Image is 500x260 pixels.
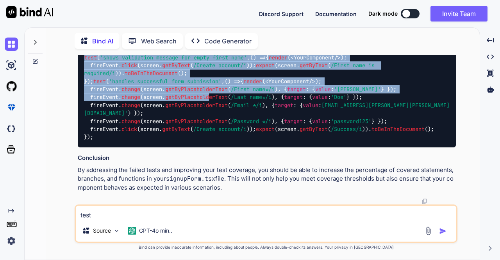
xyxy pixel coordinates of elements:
span: expect [256,126,275,133]
span: () => [225,78,240,85]
span: getByPlaceholderText [165,86,228,93]
p: Bind can provide inaccurate information, including about people. Always double-check its answers.... [75,244,457,250]
img: dislike [443,198,450,204]
img: premium [5,101,18,114]
span: < /> [265,78,315,85]
span: expect [256,62,275,69]
span: 'shows validation message for empty first name' [100,54,247,61]
p: GPT-4o min.. [139,227,172,235]
img: chat [5,38,18,51]
span: toBeInTheDocument [371,126,425,133]
img: like [432,198,439,204]
span: Dark mode [368,10,398,18]
p: Bind AI [92,36,113,46]
span: 'handles successful form submission' [109,78,221,85]
code: signupForm.tsx [166,175,215,183]
span: test [93,78,106,85]
span: Discord Support [259,11,304,17]
span: '[PERSON_NAME]' [334,86,381,93]
span: getByPlaceholderText [165,118,228,125]
span: () => [250,54,266,61]
span: getByText [162,62,190,69]
span: change [121,94,140,101]
span: target [275,102,293,109]
span: click [121,62,137,69]
span: /Success/i [331,126,362,133]
span: < /> [291,54,341,61]
img: Pick Models [113,228,120,234]
span: click [121,126,137,133]
p: Web Search [141,36,177,46]
span: 'Doe' [331,94,346,101]
span: change [121,86,140,93]
span: value [312,94,328,101]
span: [EMAIL_ADDRESS][PERSON_NAME][PERSON_NAME][DOMAIN_NAME]' [84,102,450,117]
span: getByText [162,126,190,133]
button: Documentation [315,10,357,18]
span: Documentation [315,11,357,17]
img: GPT-4o mini [128,227,136,235]
span: getByText [300,62,328,69]
span: /Email */i [231,102,262,109]
img: darkCloudIdeIcon [5,122,18,135]
span: getByText [300,126,328,133]
span: /Create account/i [193,126,246,133]
p: By addressing the failed tests and improving your test coverage, you should be able to increase t... [78,166,456,192]
span: target [284,118,303,125]
img: Bind AI [6,6,53,18]
p: Source [93,227,111,235]
textarea: test [76,206,456,220]
img: icon [439,227,447,235]
span: value [303,102,318,109]
span: /Create account/i [193,62,246,69]
img: copy [421,198,428,204]
span: target [284,94,303,101]
span: /First name is required/i [84,62,378,77]
span: change [121,118,140,125]
span: toBeInTheDocument [125,70,178,77]
img: attachment [424,226,433,235]
span: /Password */i [231,118,271,125]
span: test [84,54,97,61]
span: value [312,118,328,125]
p: Code Generator [204,36,252,46]
span: target [287,86,306,93]
span: change [121,102,140,109]
span: 'password123' [331,118,371,125]
span: render [243,78,262,85]
span: render [269,54,287,61]
code: ( , { ( ); fireEvent. (screen. ( )); (screen. ( )). (); }); ( , { ( ); fireEvent. (screen. ( ), {... [84,54,450,142]
span: value [315,86,331,93]
span: /Last name*/i [231,94,271,101]
button: Invite Team [430,6,487,22]
span: /First name*/i [231,86,275,93]
img: ai-studio [5,59,18,72]
span: getByPlaceholderText [165,94,228,101]
span: YourComponent [294,54,334,61]
img: settings [5,234,18,247]
span: getByPlaceholderText [165,102,228,109]
span: YourComponent [268,78,309,85]
h3: Conclusion [78,154,456,163]
button: Discord Support [259,10,304,18]
img: githubLight [5,80,18,93]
